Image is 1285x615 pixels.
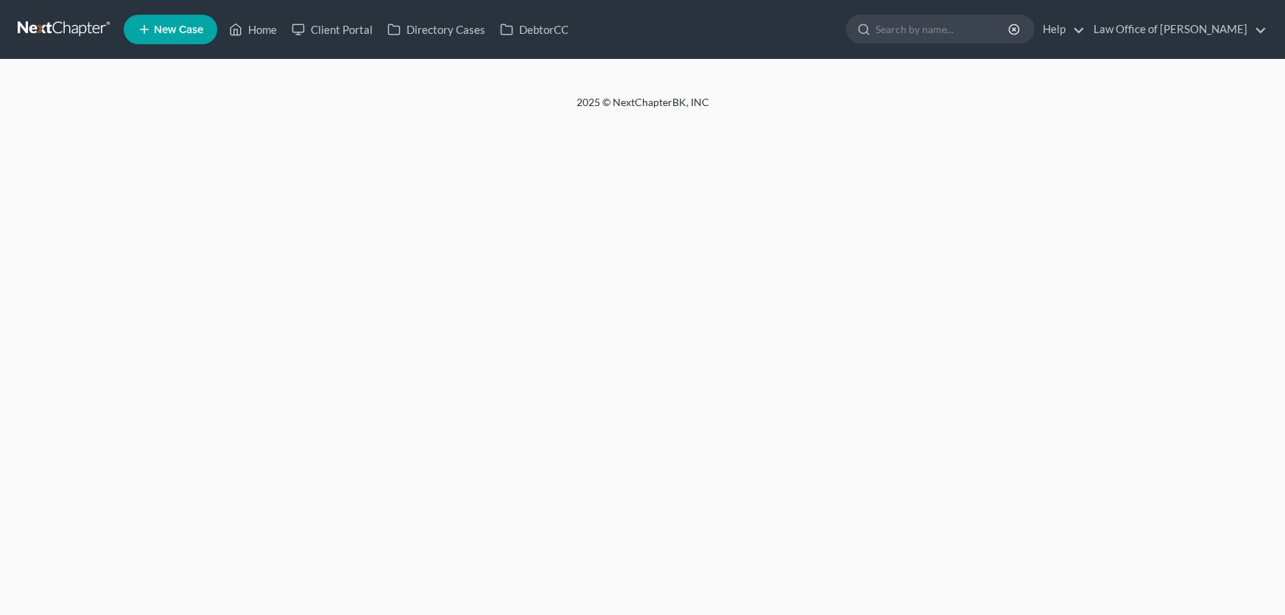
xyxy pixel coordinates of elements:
[876,15,1010,43] input: Search by name...
[284,16,380,43] a: Client Portal
[222,16,284,43] a: Home
[223,95,1063,122] div: 2025 © NextChapterBK, INC
[154,24,203,35] span: New Case
[1035,16,1085,43] a: Help
[493,16,576,43] a: DebtorCC
[1086,16,1267,43] a: Law Office of [PERSON_NAME]
[380,16,493,43] a: Directory Cases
